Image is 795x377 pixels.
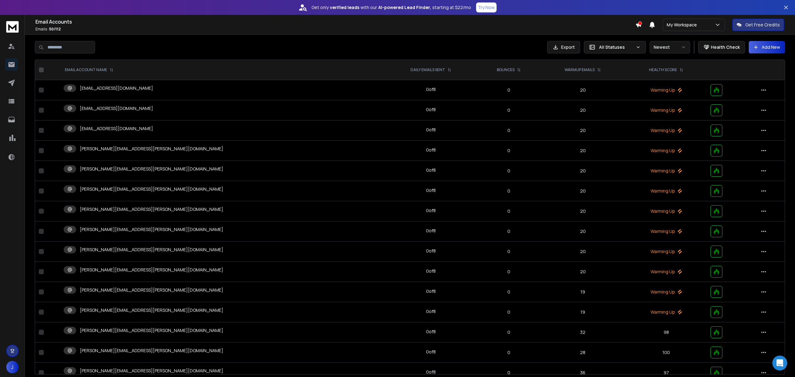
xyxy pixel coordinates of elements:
button: Export [547,41,580,53]
div: 0 of 8 [426,288,436,294]
div: 0 of 8 [426,349,436,355]
td: 19 [540,282,625,302]
td: 20 [540,181,625,201]
div: 0 of 8 [426,147,436,153]
p: Warming Up [629,188,703,194]
div: 0 of 8 [426,248,436,254]
div: 0 of 8 [426,329,436,335]
p: [PERSON_NAME][EMAIL_ADDRESS][PERSON_NAME][DOMAIN_NAME] [80,226,223,233]
td: 32 [540,322,625,343]
div: 0 of 8 [426,369,436,375]
div: 0 of 8 [426,228,436,234]
img: logo [6,21,19,33]
td: 98 [625,322,707,343]
p: 0 [481,188,536,194]
td: 20 [540,120,625,141]
div: 0 of 8 [426,107,436,113]
button: Add New [749,41,785,53]
button: Newest [650,41,690,53]
p: BOUNCES [497,67,515,72]
td: 100 [625,343,707,363]
div: EMAIL ACCOUNT NAME [65,67,113,72]
div: 0 of 8 [426,308,436,315]
p: [PERSON_NAME][EMAIL_ADDRESS][PERSON_NAME][DOMAIN_NAME] [80,186,223,192]
p: [PERSON_NAME][EMAIL_ADDRESS][PERSON_NAME][DOMAIN_NAME] [80,327,223,334]
td: 20 [540,221,625,242]
p: Warming Up [629,107,703,113]
p: DAILY EMAILS SENT [411,67,445,72]
p: Warming Up [629,289,703,295]
strong: AI-powered Lead Finder, [378,4,431,11]
p: 0 [481,107,536,113]
span: 50 / 112 [49,26,61,32]
p: My Workspace [667,22,699,28]
p: Get only with our starting at $22/mo [311,4,471,11]
button: Try Now [476,2,497,12]
p: 0 [481,349,536,356]
p: Warming Up [629,309,703,315]
div: 0 of 8 [426,207,436,214]
div: Open Intercom Messenger [772,356,787,370]
p: [PERSON_NAME][EMAIL_ADDRESS][PERSON_NAME][DOMAIN_NAME] [80,166,223,172]
td: 28 [540,343,625,363]
td: 19 [540,302,625,322]
p: 0 [481,370,536,376]
p: Warming Up [629,208,703,214]
td: 20 [540,161,625,181]
p: Warming Up [629,168,703,174]
p: [PERSON_NAME][EMAIL_ADDRESS][PERSON_NAME][DOMAIN_NAME] [80,347,223,354]
p: [PERSON_NAME][EMAIL_ADDRESS][PERSON_NAME][DOMAIN_NAME] [80,368,223,374]
p: Get Free Credits [745,22,780,28]
button: J [6,361,19,373]
p: 0 [481,248,536,255]
p: 0 [481,309,536,315]
div: 0 of 8 [426,167,436,173]
p: Emails : [35,27,635,32]
p: [EMAIL_ADDRESS][DOMAIN_NAME] [80,85,153,91]
p: [PERSON_NAME][EMAIL_ADDRESS][PERSON_NAME][DOMAIN_NAME] [80,206,223,212]
p: Try Now [478,4,495,11]
td: 20 [540,100,625,120]
p: [PERSON_NAME][EMAIL_ADDRESS][PERSON_NAME][DOMAIN_NAME] [80,247,223,253]
p: 0 [481,228,536,234]
p: 0 [481,127,536,134]
div: 0 of 8 [426,268,436,274]
h1: Email Accounts [35,18,635,25]
p: 0 [481,329,536,335]
p: Warming Up [629,269,703,275]
p: Warming Up [629,228,703,234]
p: 0 [481,289,536,295]
div: 0 of 8 [426,127,436,133]
button: Health Check [698,41,745,53]
p: Health Check [711,44,740,50]
p: 0 [481,148,536,154]
td: 20 [540,242,625,262]
p: Warming Up [629,248,703,255]
p: 0 [481,269,536,275]
button: Get Free Credits [732,19,784,31]
td: 20 [540,262,625,282]
strong: verified leads [330,4,359,11]
p: WARMUP EMAILS [565,67,595,72]
p: [EMAIL_ADDRESS][DOMAIN_NAME] [80,125,153,132]
td: 20 [540,201,625,221]
div: 0 of 8 [426,86,436,93]
p: [PERSON_NAME][EMAIL_ADDRESS][PERSON_NAME][DOMAIN_NAME] [80,307,223,313]
p: 0 [481,208,536,214]
p: All Statuses [599,44,633,50]
p: Warming Up [629,87,703,93]
p: [PERSON_NAME][EMAIL_ADDRESS][PERSON_NAME][DOMAIN_NAME] [80,287,223,293]
p: Warming Up [629,148,703,154]
p: [PERSON_NAME][EMAIL_ADDRESS][PERSON_NAME][DOMAIN_NAME] [80,267,223,273]
div: 0 of 8 [426,187,436,193]
p: 0 [481,87,536,93]
p: [PERSON_NAME][EMAIL_ADDRESS][PERSON_NAME][DOMAIN_NAME] [80,146,223,152]
p: 0 [481,168,536,174]
p: Warming Up [629,127,703,134]
p: [EMAIL_ADDRESS][DOMAIN_NAME] [80,105,153,111]
td: 20 [540,141,625,161]
p: HEALTH SCORE [649,67,677,72]
td: 20 [540,80,625,100]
